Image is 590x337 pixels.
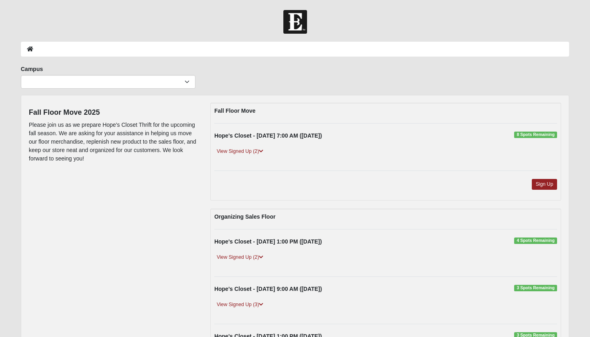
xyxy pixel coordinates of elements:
[514,238,557,244] span: 4 Spots Remaining
[514,285,557,291] span: 3 Spots Remaining
[214,213,275,220] strong: Organizing Sales Floor
[29,108,198,117] h4: Fall Floor Move 2025
[21,65,43,73] label: Campus
[214,300,266,309] a: View Signed Up (3)
[214,253,266,262] a: View Signed Up (2)
[29,121,198,163] p: Please join us as we prepare Hope's Closet Thrift for the upcoming fall season. We are asking for...
[283,10,307,34] img: Church of Eleven22 Logo
[214,238,322,245] strong: Hope's Closet - [DATE] 1:00 PM ([DATE])
[214,132,322,139] strong: Hope's Closet - [DATE] 7:00 AM ([DATE])
[532,179,557,190] a: Sign Up
[514,132,557,138] span: 8 Spots Remaining
[214,108,256,114] strong: Fall Floor Move
[214,286,322,292] strong: Hope's Closet - [DATE] 9:00 AM ([DATE])
[214,147,266,156] a: View Signed Up (2)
